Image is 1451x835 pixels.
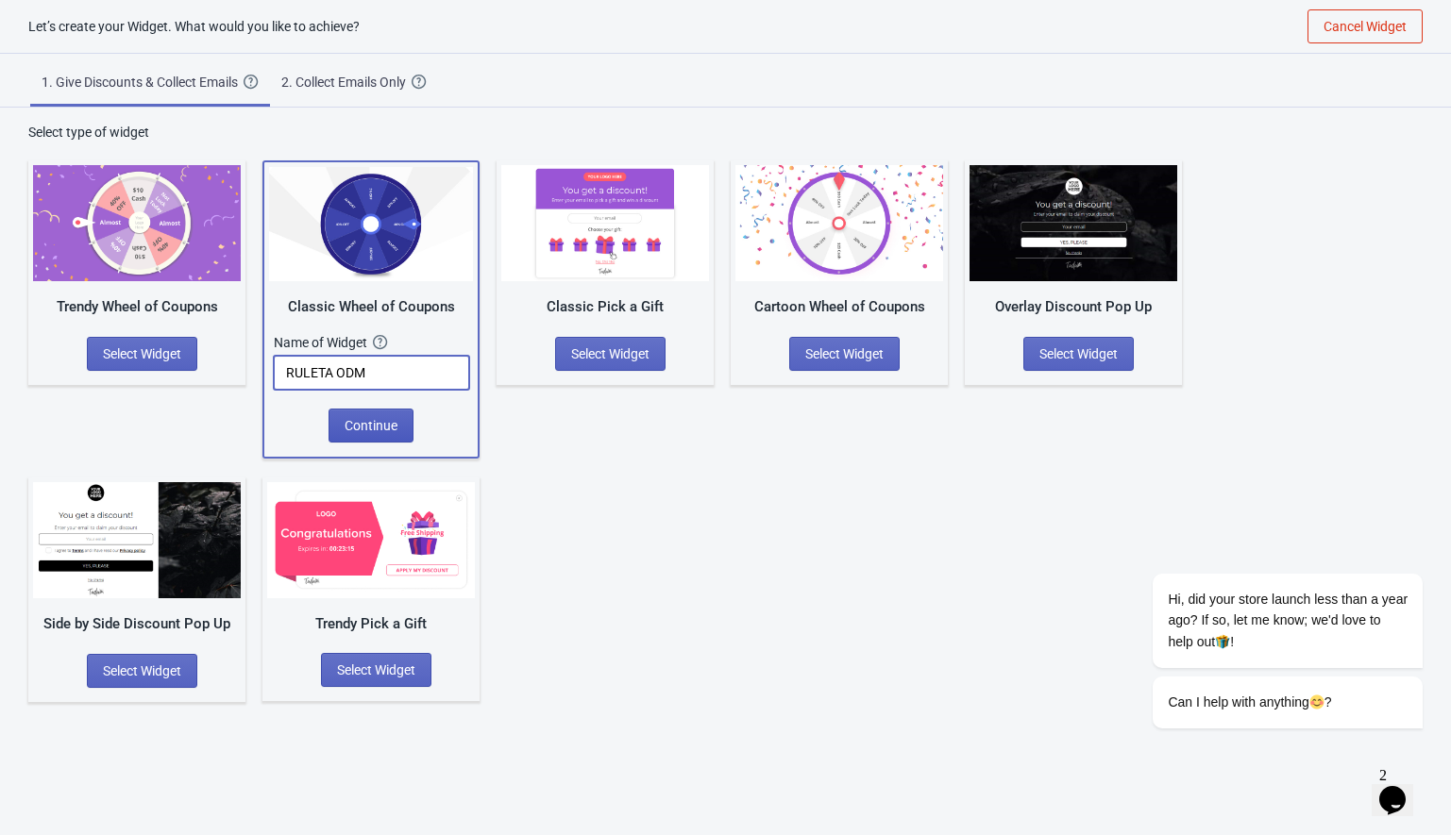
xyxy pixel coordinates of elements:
div: 1. Give Discounts & Collect Emails [42,73,244,92]
span: Select Widget [805,346,884,361]
iframe: chat widget [1372,760,1432,816]
img: regular_popup.jpg [33,482,241,598]
div: Trendy Pick a Gift [267,613,475,635]
div: 2. Collect Emails Only [281,73,412,92]
button: Continue [329,409,413,443]
div: Side by Side Discount Pop Up [33,613,241,635]
button: Select Widget [555,337,666,371]
button: Select Widget [321,653,431,687]
div: Classic Wheel of Coupons [269,296,473,318]
div: Classic Pick a Gift [501,296,709,318]
div: Overlay Discount Pop Up [970,296,1177,318]
img: classic_game.jpg [269,167,473,281]
button: Select Widget [789,337,900,371]
img: gift_game_v2.jpg [267,482,475,598]
button: Cancel Widget [1308,9,1423,43]
button: Select Widget [87,337,197,371]
span: Continue [345,418,397,433]
img: cartoon_game.jpg [735,165,943,281]
div: Trendy Wheel of Coupons [33,296,241,318]
img: full_screen_popup.jpg [970,165,1177,281]
span: Select Widget [1039,346,1118,361]
div: Name of Widget [274,333,373,352]
span: Select Widget [337,662,415,677]
div: Select type of widget [28,123,1423,142]
span: Select Widget [103,663,181,678]
button: Select Widget [87,654,197,688]
img: trendy_game.png [33,165,241,281]
img: gift_game.jpg [501,165,709,281]
span: Select Widget [571,346,650,361]
iframe: chat widget [1092,403,1432,750]
div: Cartoon Wheel of Coupons [735,296,943,318]
span: Select Widget [103,346,181,361]
button: Select Widget [1023,337,1134,371]
span: Cancel Widget [1324,19,1407,34]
